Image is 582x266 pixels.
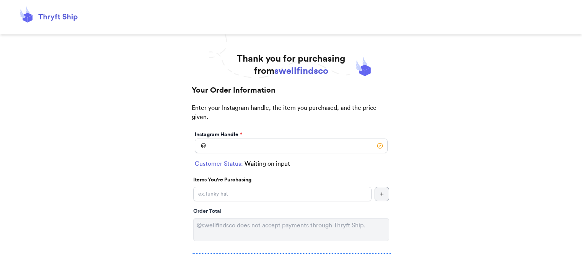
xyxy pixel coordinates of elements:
span: Waiting on input [245,159,290,168]
h1: Thank you for purchasing from [237,53,345,77]
h2: Your Order Information [192,85,391,103]
input: ex.funky hat [193,187,372,201]
span: swellfindsco [274,67,328,76]
div: @ [195,139,206,153]
p: Enter your Instagram handle, the item you purchased, and the price given. [192,103,391,129]
p: Items You're Purchasing [193,176,389,184]
div: Order Total [193,207,389,215]
span: Customer Status: [195,159,243,168]
label: Instagram Handle [195,131,242,139]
